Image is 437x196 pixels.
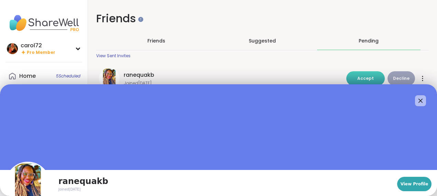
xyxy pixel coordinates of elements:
[147,37,165,44] span: Friends
[388,71,415,86] button: Decline
[7,43,18,54] img: carol72
[138,17,143,22] iframe: Spotlight
[124,71,154,79] span: ranequakb
[27,50,55,56] span: Pro Member
[21,42,55,49] div: carol72
[359,37,379,44] div: Pending
[124,81,342,86] span: Joined [DATE]
[401,181,428,187] span: View Profile
[397,177,432,191] button: View Profile
[346,71,385,86] button: Accept
[19,72,36,80] div: Home
[58,176,108,187] span: ranequakb
[96,11,429,26] h1: Friends
[5,68,82,84] a: Home5Scheduled
[96,53,131,59] div: View Sent Invites
[5,11,82,35] img: ShareWell Nav Logo
[393,75,410,82] span: Decline
[56,73,80,79] span: 5 Scheduled
[249,37,276,44] span: Suggested
[357,75,374,81] span: Accept
[99,68,120,89] img: ranequakb
[58,187,81,192] span: Joined [DATE]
